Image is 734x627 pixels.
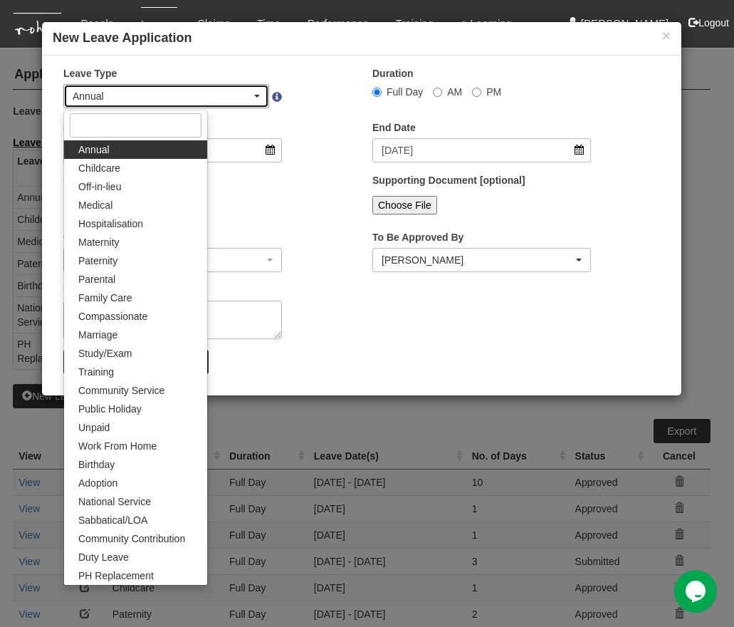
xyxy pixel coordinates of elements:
[78,532,185,546] span: Community Contribution
[63,84,269,108] button: Annual
[382,253,573,267] div: [PERSON_NAME]
[78,291,132,305] span: Family Care
[372,66,414,81] label: Duration
[70,113,201,138] input: Search
[78,217,143,231] span: Hospitalisation
[372,196,437,214] input: Choose File
[78,328,117,342] span: Marriage
[78,235,120,249] span: Maternity
[78,272,115,286] span: Parental
[78,309,147,323] span: Compassionate
[78,142,110,157] span: Annual
[63,66,117,81] label: Leave Type
[372,138,591,162] input: d/m/yyyy
[78,476,117,490] span: Adoption
[372,230,463,244] label: To Be Approved By
[78,550,129,564] span: Duty Leave
[78,439,157,453] span: Work From Home
[78,494,151,509] span: National Service
[486,86,501,98] span: PM
[372,120,416,135] label: End Date
[372,248,591,272] button: Denise Aragon
[78,161,120,175] span: Childcare
[53,31,192,45] b: New Leave Application
[78,457,115,472] span: Birthday
[662,28,671,43] button: ×
[78,420,110,435] span: Unpaid
[447,86,462,98] span: AM
[372,173,525,187] label: Supporting Document [optional]
[387,86,423,98] span: Full Day
[73,89,251,103] div: Annual
[78,402,142,416] span: Public Holiday
[78,569,154,583] span: PH Replacement
[78,198,112,212] span: Medical
[78,383,164,398] span: Community Service
[78,513,147,527] span: Sabbatical/LOA
[78,254,117,268] span: Paternity
[78,180,121,194] span: Off-in-lieu
[78,365,114,379] span: Training
[78,346,132,361] span: Study/Exam
[674,570,720,613] iframe: chat widget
